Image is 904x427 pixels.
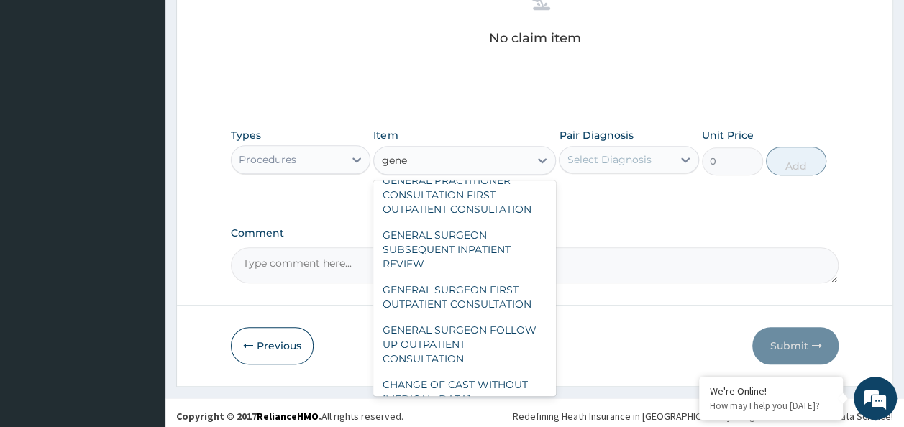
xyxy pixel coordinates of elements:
div: Select Diagnosis [567,152,651,167]
p: No claim item [489,31,581,45]
img: d_794563401_company_1708531726252_794563401 [27,72,58,108]
a: RelianceHMO [257,410,319,423]
div: GENERAL SURGEON FOLLOW UP OUTPATIENT CONSULTATION [373,317,556,372]
span: We're online! [83,124,198,270]
button: Previous [231,327,314,364]
label: Unit Price [702,128,754,142]
label: Item [373,128,398,142]
div: Redefining Heath Insurance in [GEOGRAPHIC_DATA] using Telemedicine and Data Science! [513,409,893,423]
textarea: Type your message and hit 'Enter' [7,279,274,329]
label: Types [231,129,261,142]
div: CHANGE OF CAST WITHOUT [MEDICAL_DATA] [373,372,556,412]
p: How may I help you today? [710,400,832,412]
label: Comment [231,227,839,239]
div: We're Online! [710,385,832,398]
div: GENERAL PRACTITIONER CONSULTATION FIRST OUTPATIENT CONSULTATION [373,167,556,222]
label: Pair Diagnosis [559,128,633,142]
button: Submit [752,327,839,364]
div: GENERAL SURGEON SUBSEQUENT INPATIENT REVIEW [373,222,556,277]
div: Minimize live chat window [236,7,270,42]
button: Add [766,147,827,175]
div: GENERAL SURGEON FIRST OUTPATIENT CONSULTATION [373,277,556,317]
div: Procedures [239,152,296,167]
div: Chat with us now [75,81,242,99]
strong: Copyright © 2017 . [176,410,321,423]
